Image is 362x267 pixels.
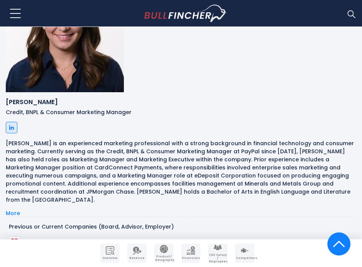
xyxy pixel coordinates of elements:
a: Company Product/Geography [154,244,173,263]
span: Product / Geography [155,255,173,262]
a: Go to homepage [144,5,227,22]
img: bullfincher logo [144,5,227,22]
span: Revenue [128,257,146,260]
a: Company Competitors [235,244,254,263]
span: MMG [25,238,39,245]
span: Financials [182,257,200,260]
a: Company Revenue [127,244,147,263]
p: Previous or Current Companies (Board, Advisor, Employer) [9,223,353,230]
a: More [6,210,20,217]
img: MMG [9,236,20,248]
span: Competitors [236,257,254,260]
span: CEO Salary / Employees [209,254,227,263]
a: Company Employees [208,244,227,263]
a: Company Financials [181,244,200,263]
p: [PERSON_NAME] is an experienced marketing professional with a strong background in financial tech... [6,139,356,204]
h6: [PERSON_NAME] [6,98,356,106]
p: Credit, BNPL & Consumer Marketing Manager [6,109,356,116]
span: Overview [101,257,119,260]
a: Company Overview [100,244,120,263]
